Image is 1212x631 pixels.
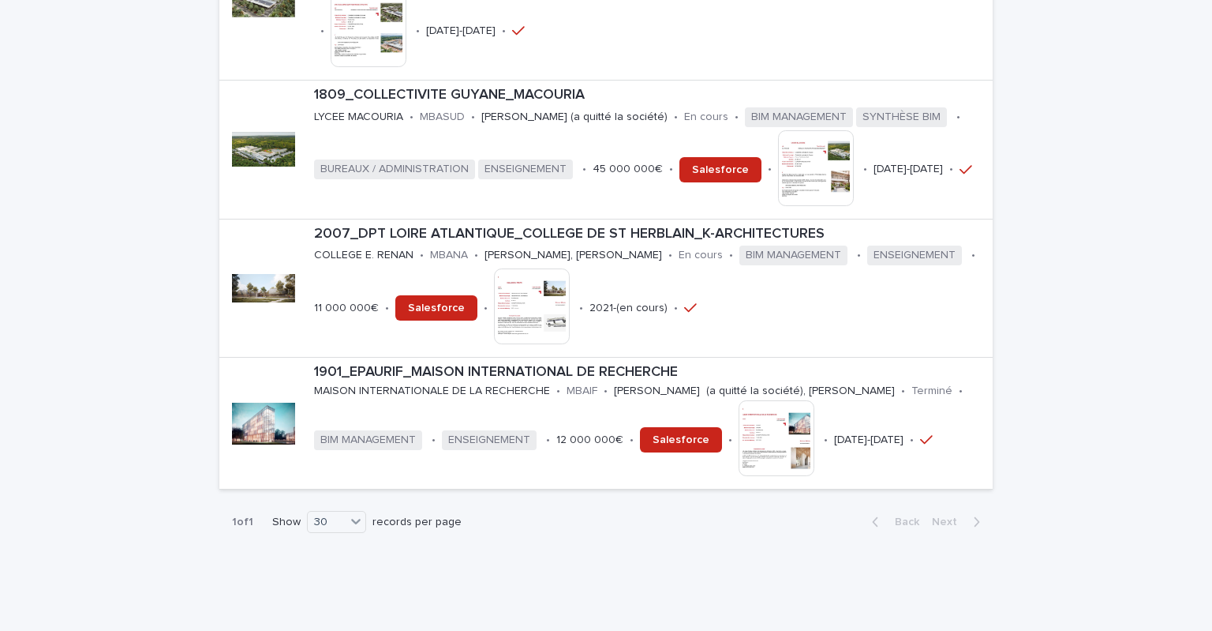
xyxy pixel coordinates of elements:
p: • [768,163,772,176]
p: • [385,302,389,315]
p: En cours [679,249,723,262]
span: Salesforce [408,302,465,314]
p: • [728,434,732,447]
p: • [674,111,678,124]
p: [PERSON_NAME], [PERSON_NAME] [484,249,662,262]
p: [PERSON_NAME] (a quitté la société), [PERSON_NAME] [614,385,895,398]
p: En cours [684,111,728,124]
p: • [949,163,953,176]
p: MBASUD [420,111,465,124]
p: 12 000 000€ [556,434,623,447]
p: MBAIF [567,385,597,398]
span: BIM MANAGEMENT [745,107,853,127]
p: • [502,24,506,38]
button: Next [926,515,993,529]
p: • [579,302,583,315]
a: Salesforce [395,295,477,321]
p: • [432,434,436,447]
p: • [474,249,478,262]
p: • [320,24,324,38]
p: MAISON INTERNATIONALE DE LA RECHERCHE [314,385,550,398]
p: • [416,24,420,38]
p: COLLEGE E. RENAN [314,249,413,262]
p: 1 of 1 [219,503,266,542]
span: BIM MANAGEMENT [314,430,422,450]
p: • [582,163,586,176]
a: Salesforce [640,427,722,453]
p: • [857,249,861,262]
p: [DATE]-[DATE] [834,434,903,447]
p: 2021-(en cours) [589,302,668,315]
p: • [420,249,424,262]
span: BIM MANAGEMENT [739,246,847,265]
p: • [630,434,634,447]
p: [DATE]-[DATE] [873,163,943,176]
p: 11 000 000€ [314,302,379,315]
p: • [556,385,560,398]
p: • [604,385,608,398]
p: 1901_EPAURIF_MAISON INTERNATIONAL DE RECHERCHE [314,364,986,381]
p: 45 000 000€ [593,163,663,176]
span: ENSEIGNEMENT [867,246,962,265]
a: 1809_COLLECTIVITE GUYANE_MACOURIALYCEE MACOURIA•MBASUD•[PERSON_NAME] (a quitté la société)•En cou... [219,81,993,219]
p: • [471,111,475,124]
p: LYCEE MACOURIA [314,111,403,124]
p: 1809_COLLECTIVITE GUYANE_MACOURIA [314,87,986,104]
div: 30 [308,514,346,531]
a: Salesforce [679,157,761,182]
p: • [971,249,975,262]
p: • [824,434,828,447]
span: SYNTHÈSE BIM [856,107,947,127]
a: 2007_DPT LOIRE ATLANTIQUE_COLLEGE DE ST HERBLAIN_K-ARCHITECTURESCOLLEGE E. RENAN•MBANA•[PERSON_NA... [219,220,993,358]
p: • [959,385,963,398]
p: • [674,302,678,315]
p: Terminé [911,385,952,398]
a: 1901_EPAURIF_MAISON INTERNATIONAL DE RECHERCHEMAISON INTERNATIONALE DE LA RECHERCHE•MBAIF•[PERSON... [219,358,993,490]
p: • [546,434,550,447]
span: Next [932,516,967,528]
p: records per page [372,516,462,529]
span: ENSEIGNEMENT [442,430,537,450]
p: Show [272,516,301,529]
p: • [735,111,739,124]
p: [DATE]-[DATE] [426,24,496,38]
span: Salesforce [653,434,709,445]
p: • [910,434,914,447]
span: ENSEIGNEMENT [478,160,573,179]
p: • [863,163,867,176]
span: Back [885,516,919,528]
p: MBANA [430,249,468,262]
p: • [901,385,905,398]
p: • [668,249,672,262]
p: [PERSON_NAME] (a quitté la société) [481,111,668,124]
p: • [729,249,733,262]
span: BUREAUX / ADMINISTRATION [314,160,475,179]
span: Salesforce [692,164,749,175]
p: • [410,111,413,124]
p: • [669,163,673,176]
button: Back [859,515,926,529]
p: 2007_DPT LOIRE ATLANTIQUE_COLLEGE DE ST HERBLAIN_K-ARCHITECTURES [314,226,986,243]
p: • [484,302,488,315]
p: • [956,111,960,124]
